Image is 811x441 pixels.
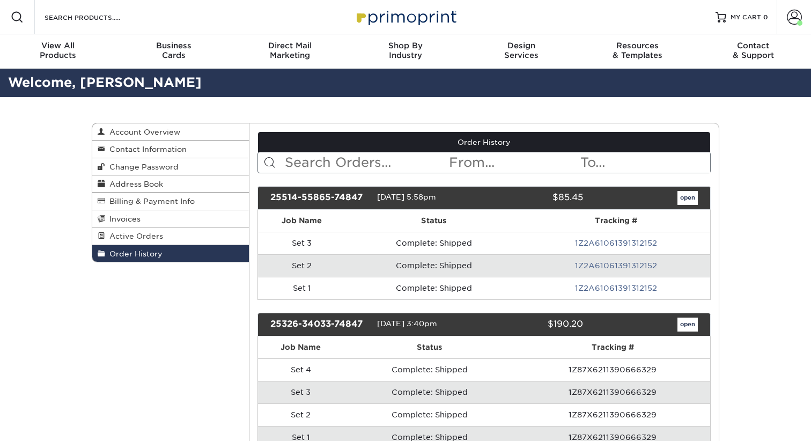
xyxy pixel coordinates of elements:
[92,158,249,175] a: Change Password
[105,145,187,153] span: Contact Information
[258,381,344,403] td: Set 3
[232,41,348,50] span: Direct Mail
[262,318,377,332] div: 25326-34033-74847
[92,123,249,141] a: Account Overview
[476,318,591,332] div: $190.20
[92,245,249,262] a: Order History
[476,191,591,205] div: $85.45
[262,191,377,205] div: 25514-55865-74847
[284,152,448,173] input: Search Orders...
[352,5,459,28] img: Primoprint
[258,403,344,426] td: Set 2
[92,141,249,158] a: Contact Information
[105,163,179,171] span: Change Password
[346,254,522,277] td: Complete: Shipped
[348,41,463,50] span: Shop By
[344,381,515,403] td: Complete: Shipped
[344,403,515,426] td: Complete: Shipped
[522,210,710,232] th: Tracking #
[346,232,522,254] td: Complete: Shipped
[232,41,348,60] div: Marketing
[105,232,163,240] span: Active Orders
[258,277,346,299] td: Set 1
[677,191,698,205] a: open
[677,318,698,332] a: open
[92,175,249,193] a: Address Book
[258,254,346,277] td: Set 2
[258,232,346,254] td: Set 3
[105,215,141,223] span: Invoices
[348,41,463,60] div: Industry
[92,210,249,227] a: Invoices
[344,336,515,358] th: Status
[43,11,148,24] input: SEARCH PRODUCTS.....
[258,358,344,381] td: Set 4
[575,284,657,292] a: 1Z2A61061391312152
[695,41,811,60] div: & Support
[258,210,346,232] th: Job Name
[105,197,195,205] span: Billing & Payment Info
[515,336,710,358] th: Tracking #
[346,210,522,232] th: Status
[348,34,463,69] a: Shop ByIndustry
[92,193,249,210] a: Billing & Payment Info
[463,41,579,60] div: Services
[575,261,657,270] a: 1Z2A61061391312152
[579,34,695,69] a: Resources& Templates
[232,34,348,69] a: Direct MailMarketing
[695,34,811,69] a: Contact& Support
[579,152,710,173] input: To...
[463,41,579,50] span: Design
[515,403,710,426] td: 1Z87X6211390666329
[346,277,522,299] td: Complete: Shipped
[105,128,180,136] span: Account Overview
[105,249,163,258] span: Order History
[258,336,344,358] th: Job Name
[344,358,515,381] td: Complete: Shipped
[763,13,768,21] span: 0
[258,132,711,152] a: Order History
[105,180,163,188] span: Address Book
[463,34,579,69] a: DesignServices
[515,358,710,381] td: 1Z87X6211390666329
[377,319,437,328] span: [DATE] 3:40pm
[695,41,811,50] span: Contact
[116,34,232,69] a: BusinessCards
[579,41,695,50] span: Resources
[575,239,657,247] a: 1Z2A61061391312152
[579,41,695,60] div: & Templates
[116,41,232,60] div: Cards
[377,193,436,201] span: [DATE] 5:58pm
[116,41,232,50] span: Business
[515,381,710,403] td: 1Z87X6211390666329
[448,152,579,173] input: From...
[731,13,761,22] span: MY CART
[92,227,249,245] a: Active Orders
